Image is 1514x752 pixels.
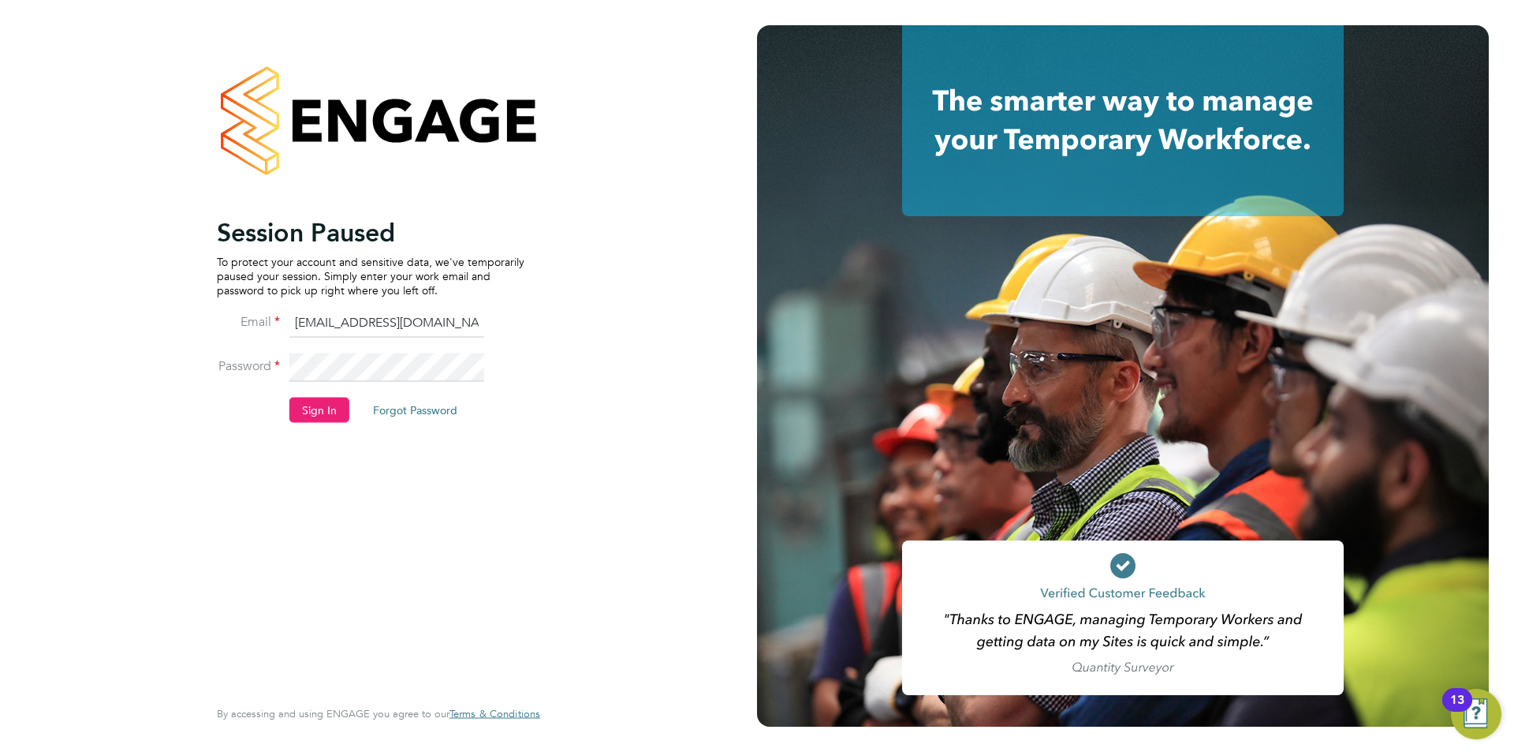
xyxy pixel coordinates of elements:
button: Open Resource Center, 13 new notifications [1451,689,1501,739]
label: Password [217,357,280,374]
label: Email [217,313,280,330]
button: Forgot Password [360,397,470,422]
span: By accessing and using ENGAGE you agree to our [217,707,540,720]
p: To protect your account and sensitive data, we've temporarily paused your session. Simply enter y... [217,254,524,297]
h2: Session Paused [217,216,524,248]
input: Enter your work email... [289,309,484,338]
a: Terms & Conditions [449,708,540,720]
button: Sign In [289,397,349,422]
div: 13 [1450,700,1464,720]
